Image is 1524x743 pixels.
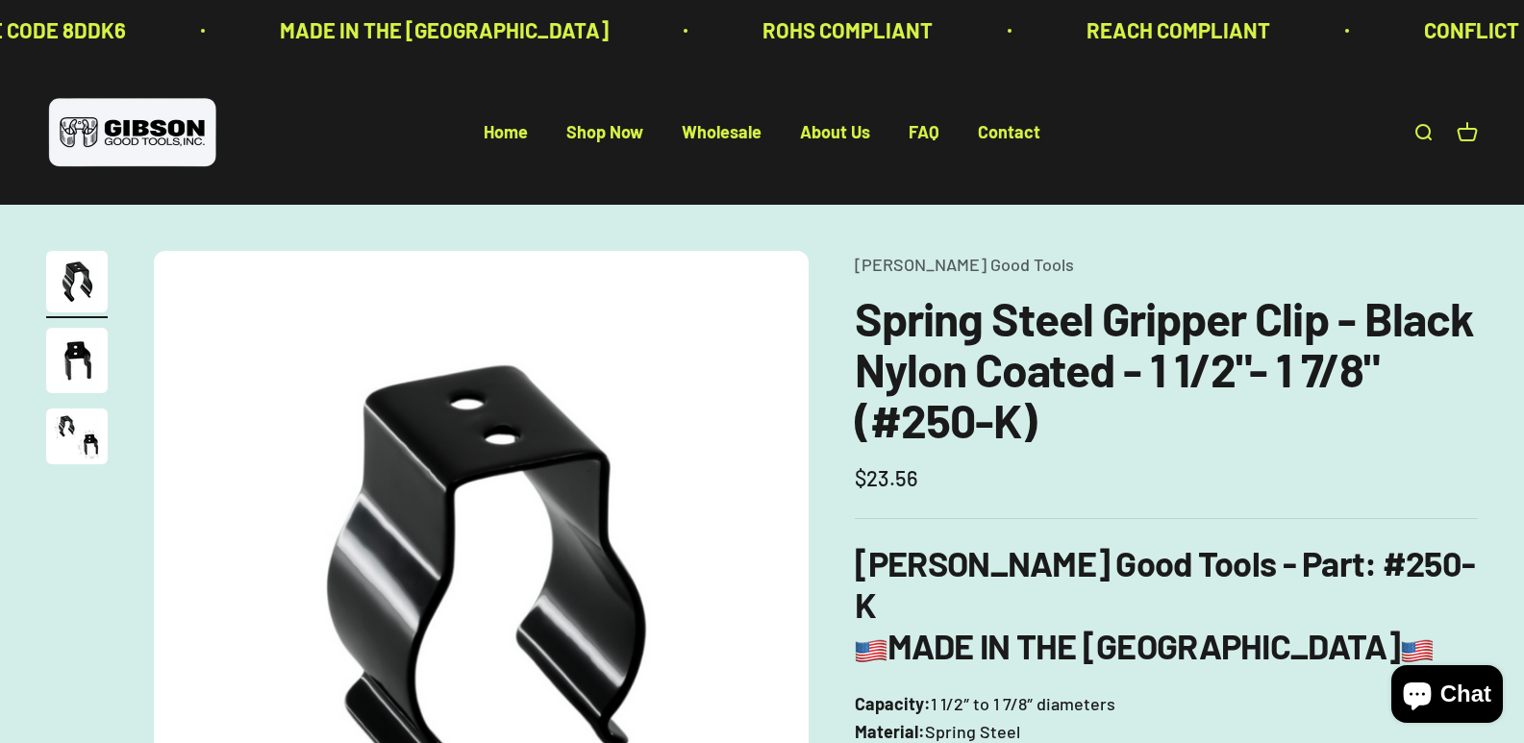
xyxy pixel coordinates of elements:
span: 1 1/2″ to 1 7/8″ diameters [931,690,1115,718]
a: About Us [800,122,870,143]
a: Contact [978,122,1040,143]
p: REACH COMPLIANT [1063,13,1247,47]
a: Home [484,122,528,143]
h1: Spring Steel Gripper Clip - Black Nylon Coated - 1 1/2"- 1 7/8" (#250-K) [855,293,1478,445]
button: Go to item 3 [46,409,108,470]
img: close up of a spring steel gripper clip, tool clip, durable, secure holding, Excellent corrosion ... [46,409,108,464]
b: MADE IN THE [GEOGRAPHIC_DATA] [855,625,1434,666]
b: Capacity: [855,693,931,714]
img: Gripper clip, made & shipped from the USA! [46,251,108,312]
b: [PERSON_NAME] Good Tools - Part: #250-K [855,542,1476,625]
p: ROHS COMPLIANT [739,13,910,47]
button: Go to item 1 [46,251,108,318]
a: FAQ [909,122,939,143]
a: Wholesale [682,122,762,143]
b: Material: [855,721,925,742]
sale-price: $23.56 [855,461,918,495]
inbox-online-store-chat: Shopify online store chat [1386,665,1509,728]
a: [PERSON_NAME] Good Tools [855,254,1074,275]
p: MADE IN THE [GEOGRAPHIC_DATA] [257,13,586,47]
a: Shop Now [566,122,643,143]
button: Go to item 2 [46,328,108,399]
img: close up of a spring steel gripper clip, tool clip, durable, secure holding, Excellent corrosion ... [46,328,108,393]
